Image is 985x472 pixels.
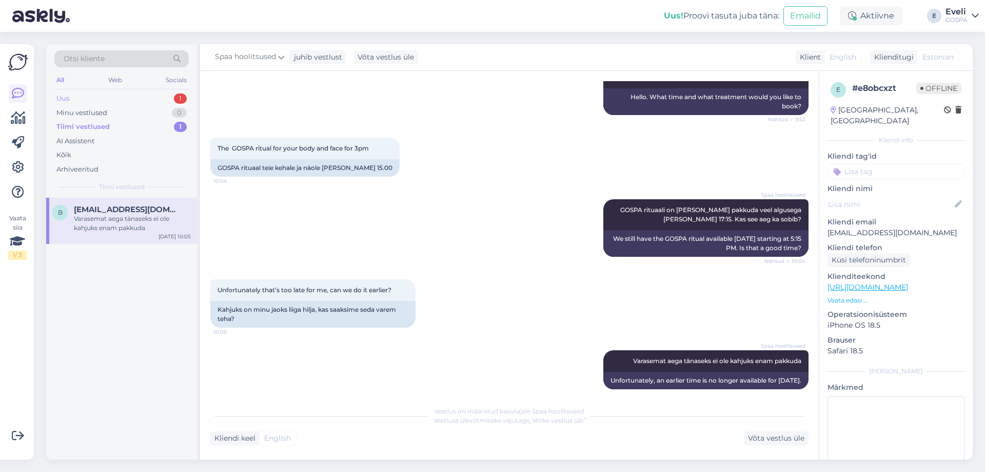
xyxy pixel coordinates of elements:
div: All [54,73,66,87]
div: [PERSON_NAME] [828,367,964,376]
div: Socials [164,73,189,87]
span: 10:04 [213,177,252,185]
p: Klienditeekond [828,271,964,282]
span: Nähtud ✓ 10:04 [764,257,805,265]
span: GOSPA rituaali on [PERSON_NAME] pakkuda veel algusega [PERSON_NAME] 17:15. Kas see aeg ka sobib? [620,206,803,223]
p: Operatsioonisüsteem [828,309,964,320]
span: Tiimi vestlused [99,182,145,192]
span: 10:05 [767,390,805,398]
div: Vaata siia [8,214,27,260]
span: Estonian [922,52,954,63]
a: [URL][DOMAIN_NAME] [828,282,908,292]
p: Kliendi email [828,217,964,228]
img: Askly Logo [8,52,28,72]
div: 1 / 3 [8,251,27,260]
p: Safari 18.5 [828,346,964,356]
span: Otsi kliente [64,53,105,64]
p: iPhone OS 18.5 [828,320,964,331]
span: Spaa hoolitsused [761,191,805,199]
span: Vestlus on määratud kasutajale Spaa hoolitsused [435,407,584,415]
span: The GOSPA ritual for your body and face for 3pm [218,144,369,152]
input: Lisa tag [828,164,964,179]
p: Märkmed [828,382,964,393]
span: Varasemat aega tänaseks ei ole kahjuks enam pakkuda [633,357,801,365]
div: Hello. What time and what treatment would you like to book? [603,88,809,115]
div: GOSPA rituaal teie kehale ja näole [PERSON_NAME] 15.00 [210,159,400,177]
i: „Võtke vestlus üle” [529,417,586,424]
div: Klienditugi [870,52,914,63]
div: Kõik [56,150,71,160]
span: Spaa hoolitsused [761,342,805,350]
div: Aktiivne [840,7,902,25]
span: English [264,433,291,444]
p: Brauser [828,335,964,346]
a: EveliGOSPA [945,8,979,24]
div: Tiimi vestlused [56,122,110,132]
div: Kliendi info [828,136,964,145]
span: Spaa hoolitsused [215,51,276,63]
button: Emailid [783,6,828,26]
div: Unfortunately, an earlier time is no longer available for [DATE]. [603,372,809,389]
div: Arhiveeritud [56,164,98,175]
div: Klient [796,52,821,63]
div: Web [106,73,124,87]
div: Eveli [945,8,968,16]
div: AI Assistent [56,136,94,146]
div: Minu vestlused [56,108,107,118]
div: Varasemat aega tänaseks ei ole kahjuks enam pakkuda [74,214,191,233]
div: Kliendi keel [210,433,255,444]
b: Uus! [664,11,683,21]
span: Vestluse ülevõtmiseks vajutage [434,417,586,424]
div: Küsi telefoninumbrit [828,253,910,267]
div: GOSPA [945,16,968,24]
div: [GEOGRAPHIC_DATA], [GEOGRAPHIC_DATA] [831,105,944,126]
div: Proovi tasuta juba täna: [664,10,779,22]
div: We still have the GOSPA ritual available [DATE] starting at 5:15 PM. Is that a good time? [603,230,809,257]
div: [DATE] 10:05 [159,233,191,240]
div: 1 [174,122,187,132]
div: E [927,9,941,23]
div: 0 [172,108,187,118]
p: Kliendi tag'id [828,151,964,162]
span: b [58,209,63,216]
span: e [836,86,840,93]
div: Võta vestlus üle [744,431,809,445]
span: Nähtud ✓ 9:52 [767,116,805,123]
span: Offline [916,83,961,94]
div: Kahjuks on minu jaoks liiga hilja, kas saaksime seda varem teha? [210,301,416,328]
p: Kliendi telefon [828,242,964,253]
p: Kliendi nimi [828,183,964,194]
div: Võta vestlus üle [353,50,418,64]
p: Vaata edasi ... [828,296,964,305]
input: Lisa nimi [828,199,953,210]
span: English [830,52,856,63]
p: [EMAIL_ADDRESS][DOMAIN_NAME] [828,228,964,238]
span: 10:05 [213,328,252,336]
div: # e8obcxzt [852,82,916,95]
span: Unfortunately that’s too late for me, can we do it earlier? [218,286,391,294]
div: Uus [56,93,69,104]
div: juhib vestlust [290,52,342,63]
span: bape20298@outlook.com [74,205,181,214]
div: 1 [174,93,187,104]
